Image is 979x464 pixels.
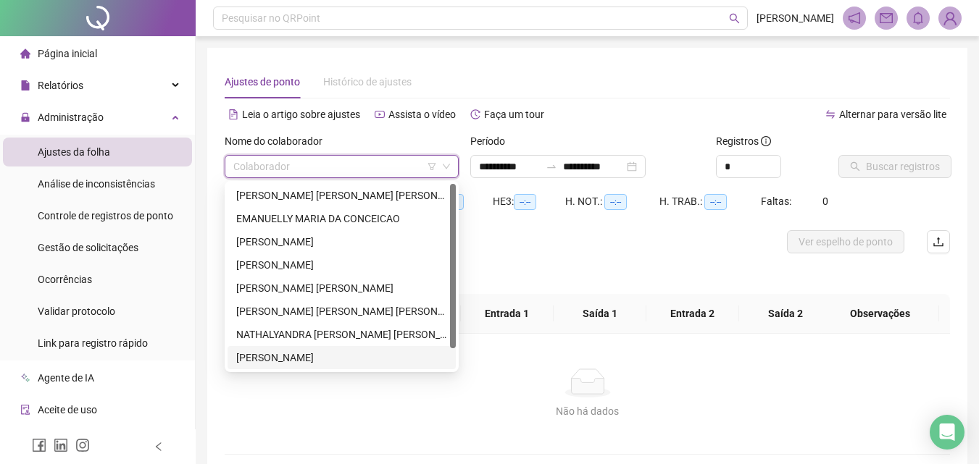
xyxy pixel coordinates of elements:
span: left [154,442,164,452]
div: ANA MARIA MOREIRA DA FONSECA [228,184,456,207]
div: MARIA LUIZA SILVA ALMEIDA [228,277,456,300]
button: Ver espelho de ponto [787,230,904,253]
span: linkedin [54,438,68,452]
span: Aceite de uso [38,404,97,416]
div: EMANUELLY MARIA DA CONCEICAO [228,207,456,230]
div: NATHALYANDRA DE ASSIS SILVA [228,323,456,346]
span: Gestão de solicitações [38,242,138,253]
span: Controle de registros de ponto [38,210,173,222]
span: Histórico de ajustes [323,76,412,88]
span: bell [912,12,925,25]
span: --:-- [514,194,536,210]
span: Link para registro rápido [38,337,148,349]
th: Saída 1 [554,294,646,334]
span: Observações [833,305,928,321]
div: [PERSON_NAME] [PERSON_NAME] [236,280,447,296]
span: Faça um tour [484,109,544,120]
span: to [546,161,557,172]
div: RAYANE MACHADO LOPES [228,346,456,369]
span: --:-- [704,194,727,210]
div: [PERSON_NAME] [PERSON_NAME] [PERSON_NAME] [236,303,447,319]
div: Open Intercom Messenger [930,415,965,450]
th: Entrada 2 [646,294,739,334]
span: history [470,109,480,119]
span: Ajustes de ponto [225,76,300,88]
span: file-text [228,109,238,119]
span: home [20,48,30,59]
span: upload [933,236,944,248]
span: swap [825,109,836,119]
span: notification [848,12,861,25]
div: HE 3: [493,193,565,210]
span: mail [880,12,893,25]
div: H. TRAB.: [659,193,761,210]
div: GRAZIELA PEREIRA DE OLIVEIRA [228,230,456,253]
span: Agente de IA [38,372,94,384]
span: audit [20,405,30,415]
div: [PERSON_NAME] [236,350,447,366]
div: H. NOT.: [565,193,659,210]
span: Leia o artigo sobre ajustes [242,109,360,120]
span: facebook [32,438,46,452]
div: LAISSA LOPES DE OLIVEIRA [228,253,456,277]
div: [PERSON_NAME] [PERSON_NAME] [PERSON_NAME] [236,187,447,203]
span: Ocorrências [38,274,92,285]
span: Página inicial [38,48,97,59]
span: [PERSON_NAME] [757,10,834,26]
span: info-circle [761,136,771,146]
th: Saída 2 [739,294,832,334]
span: youtube [375,109,385,119]
label: Nome do colaborador [225,133,332,149]
th: Entrada 1 [461,294,554,334]
span: file [20,80,30,90]
span: down [442,162,451,171]
th: Observações [821,294,939,334]
div: NATHALYANDRA [PERSON_NAME] [PERSON_NAME] [236,326,447,342]
span: instagram [75,438,90,452]
button: Buscar registros [838,155,951,178]
span: Faltas: [761,195,793,207]
span: Validar protocolo [38,305,115,317]
span: filter [428,162,436,171]
span: --:-- [604,194,627,210]
span: Ajustes da folha [38,146,110,158]
div: [PERSON_NAME] [236,234,447,250]
span: Administração [38,111,104,123]
div: NATALIA BRISA ALVES DE SOUZA BARBOSA [228,300,456,323]
span: swap-right [546,161,557,172]
span: search [729,13,740,24]
span: 0 [822,195,828,207]
label: Período [470,133,515,149]
span: Assista o vídeo [388,109,456,120]
div: Não há dados [242,403,933,419]
div: EMANUELLY MARIA DA CONCEICAO [236,211,447,227]
span: Alternar para versão lite [839,109,946,120]
div: [PERSON_NAME] [236,257,447,273]
span: Relatórios [38,80,83,91]
span: lock [20,112,30,122]
span: Registros [716,133,771,149]
span: Análise de inconsistências [38,178,155,190]
img: 89225 [939,7,961,29]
